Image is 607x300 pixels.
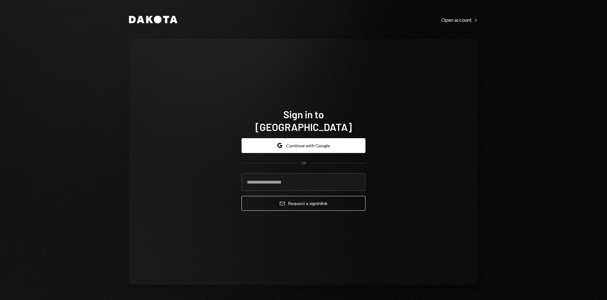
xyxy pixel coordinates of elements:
div: OR [301,161,306,166]
h1: Sign in to [GEOGRAPHIC_DATA] [242,108,365,133]
div: Open account [441,17,478,23]
button: Continue with Google [242,138,365,153]
button: Request a signinlink [242,196,365,211]
a: Open account [441,16,478,23]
